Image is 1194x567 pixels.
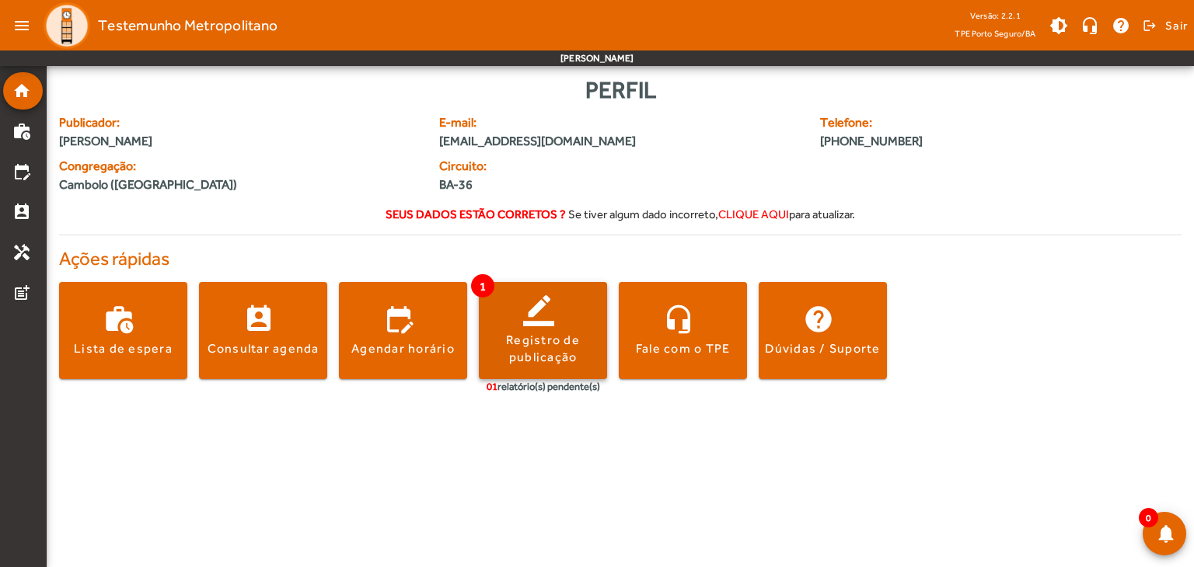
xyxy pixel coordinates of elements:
div: Consultar agenda [208,340,319,357]
div: Lista de espera [74,340,173,357]
div: Perfil [59,72,1182,107]
h4: Ações rápidas [59,248,1182,270]
span: Cambolo ([GEOGRAPHIC_DATA]) [59,176,237,194]
button: Agendar horário [339,282,467,379]
button: Dúvidas / Suporte [759,282,887,379]
span: Telefone: [820,113,1087,132]
a: Testemunho Metropolitano [37,2,278,49]
span: 01 [487,381,497,392]
button: Consultar agenda [199,282,327,379]
div: Registro de publicação [479,332,607,367]
div: relatório(s) pendente(s) [487,379,600,395]
button: Fale com o TPE [619,282,747,379]
span: 0 [1139,508,1158,527]
div: Fale com o TPE [636,340,731,357]
div: Dúvidas / Suporte [765,340,880,357]
button: Lista de espera [59,282,187,379]
mat-icon: handyman [12,243,31,262]
strong: Seus dados estão corretos ? [386,207,566,221]
span: [PHONE_NUMBER] [820,132,1087,151]
span: TPE Porto Seguro/BA [955,26,1035,41]
div: Agendar horário [351,340,455,357]
button: Sair [1140,14,1188,37]
mat-icon: work_history [12,122,31,141]
mat-icon: menu [6,10,37,41]
span: E-mail: [439,113,801,132]
span: 1 [471,274,494,297]
mat-icon: perm_contact_calendar [12,203,31,221]
span: Sair [1165,13,1188,38]
div: Versão: 2.2.1 [955,6,1035,26]
mat-icon: home [12,82,31,100]
span: [PERSON_NAME] [59,132,421,151]
span: [EMAIL_ADDRESS][DOMAIN_NAME] [439,132,801,151]
mat-icon: post_add [12,283,31,302]
span: BA-36 [439,176,611,194]
span: Publicador: [59,113,421,132]
mat-icon: edit_calendar [12,162,31,181]
img: Logo TPE [44,2,90,49]
span: clique aqui [718,207,789,221]
button: Registro de publicação [479,282,607,379]
span: Circuito: [439,157,611,176]
span: Se tiver algum dado incorreto, para atualizar. [568,207,855,221]
span: Congregação: [59,157,421,176]
span: Testemunho Metropolitano [98,13,278,38]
